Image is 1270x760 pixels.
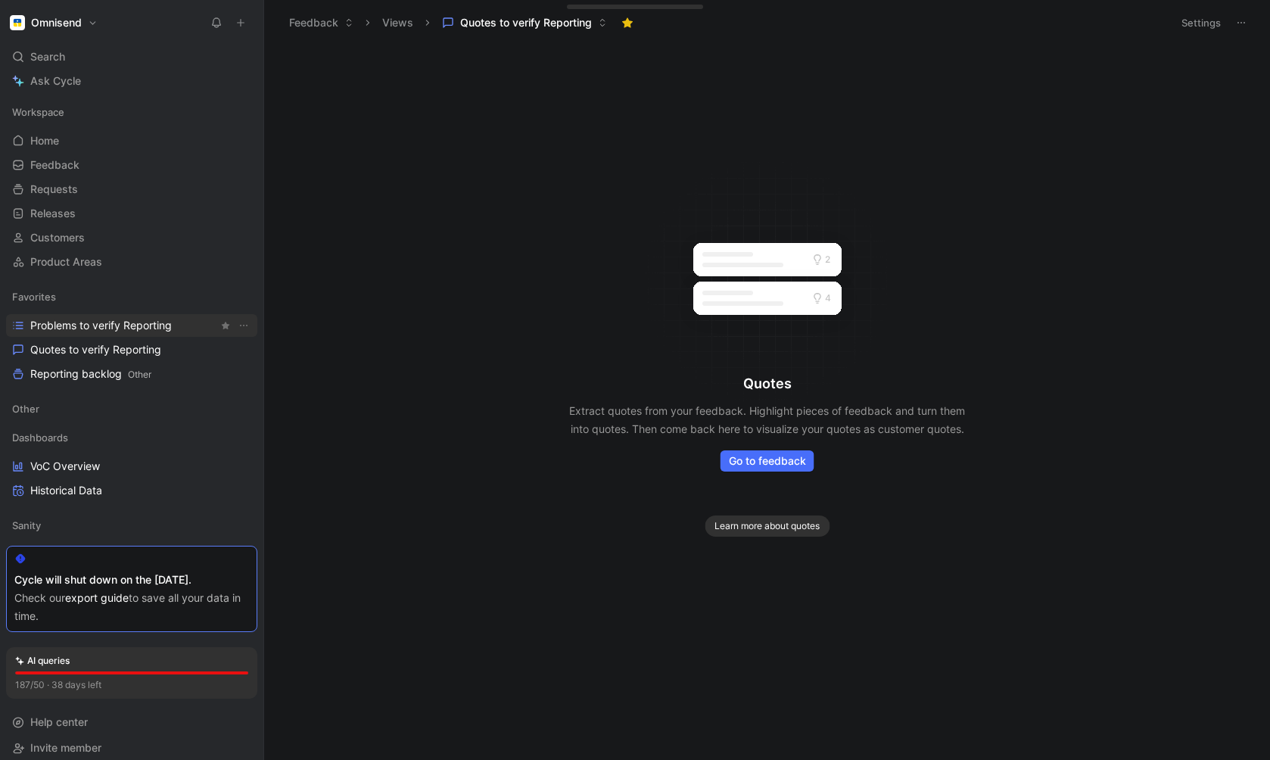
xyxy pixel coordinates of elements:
div: AI queries [15,653,70,668]
span: Workspace [12,104,64,120]
span: Feedback [30,157,79,173]
div: Workspace [6,101,257,123]
a: Customers [6,226,257,249]
a: Requests [6,178,257,201]
button: OmnisendOmnisend [6,12,101,33]
span: Ask Cycle [30,72,81,90]
span: Quotes to verify Reporting [460,15,592,30]
div: Other [6,397,257,420]
span: Home [30,133,59,148]
button: Feedback [282,11,360,34]
a: Historical Data [6,479,257,502]
span: Quotes to verify Reporting [30,342,161,357]
div: DashboardsVoC OverviewHistorical Data [6,426,257,502]
span: Sanity [12,518,41,533]
span: Product Areas [30,254,102,269]
button: Settings [1175,12,1228,33]
button: Quotes to verify Reporting [435,11,614,34]
span: Invite member [30,741,101,754]
span: Requests [30,182,78,197]
p: Extract quotes from your feedback. Highlight pieces of feedback and turn them into quotes. Then c... [559,402,976,438]
span: Other [12,401,39,416]
a: Product Areas [6,251,257,273]
a: VoC Overview [6,455,257,478]
div: Search [6,45,257,68]
a: Releases [6,202,257,225]
span: Search [30,48,65,66]
div: Other [6,397,257,425]
a: Feedback [6,154,257,176]
span: Learn more about quotes [714,519,820,534]
div: Cycle will shut down on the [DATE]. [14,571,249,589]
div: Check our to save all your data in time. [14,589,249,625]
a: Home [6,129,257,152]
h1: Quotes [743,375,792,393]
button: Learn more about quotes [705,515,830,537]
span: Historical Data [30,483,102,498]
h1: Omnisend [31,16,82,30]
button: View actions [236,318,251,333]
button: Go to feedback [721,450,814,472]
span: Releases [30,206,76,221]
a: export guide [65,591,129,604]
span: Reporting backlog [30,366,151,382]
button: Views [375,11,420,34]
div: Sanity [6,514,257,541]
img: Omnisend [10,15,25,30]
div: Sanity [6,514,257,537]
a: Problems to verify ReportingView actions [6,314,257,337]
span: VoC Overview [30,459,100,474]
div: 187/50 · 38 days left [15,677,101,693]
a: Ask Cycle [6,70,257,92]
a: Reporting backlogOther [6,363,257,385]
div: Favorites [6,285,257,308]
div: Help center [6,711,257,734]
span: Favorites [12,289,56,304]
span: Dashboards [12,430,68,445]
div: Dashboards [6,426,257,449]
a: Quotes to verify Reporting [6,338,257,361]
span: Other [128,369,151,380]
span: Help center [30,715,88,728]
div: Invite member [6,737,257,759]
span: Customers [30,230,85,245]
span: Go to feedback [729,452,806,470]
span: Problems to verify Reporting [30,318,172,333]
